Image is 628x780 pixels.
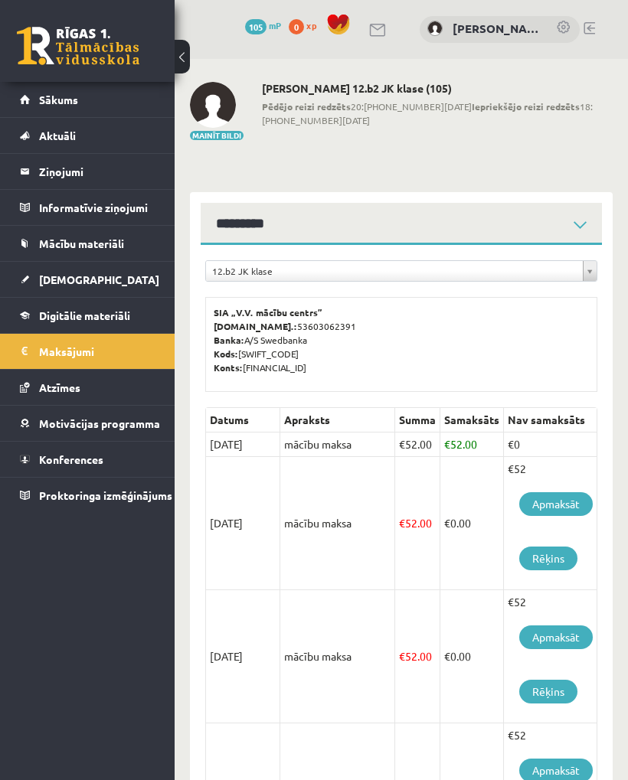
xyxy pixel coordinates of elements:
[39,416,160,430] span: Motivācijas programma
[395,432,440,457] td: 52.00
[262,100,613,127] span: 20:[PHONE_NUMBER][DATE] 18:[PHONE_NUMBER][DATE]
[206,261,597,281] a: 12.b2 JK klase
[20,334,155,369] a: Maksājumi
[245,19,267,34] span: 105
[395,408,440,432] th: Summa
[444,516,450,530] span: €
[20,406,155,441] a: Motivācijas programma
[519,680,577,703] a: Rēķins
[306,19,316,31] span: xp
[39,237,124,250] span: Mācību materiāli
[399,516,405,530] span: €
[206,432,280,457] td: [DATE]
[269,19,281,31] span: mP
[245,19,281,31] a: 105 mP
[280,408,395,432] th: Apraksts
[190,82,236,128] img: Kerija Daniela Kustova
[20,442,155,477] a: Konferences
[280,457,395,590] td: mācību maksa
[504,432,597,457] td: €0
[519,492,593,516] a: Apmaksāt
[20,226,155,261] a: Mācību materiāli
[262,82,613,95] h2: [PERSON_NAME] 12.b2 JK klase (105)
[214,305,589,374] p: 53603062391 A/S Swedbanka [SWIFT_CODE] [FINANCIAL_ID]
[444,437,450,451] span: €
[206,408,280,432] th: Datums
[214,334,244,346] b: Banka:
[20,298,155,333] a: Digitālie materiāli
[190,131,244,140] button: Mainīt bildi
[206,457,280,590] td: [DATE]
[214,361,243,374] b: Konts:
[444,649,450,663] span: €
[472,100,580,113] b: Iepriekšējo reizi redzēts
[20,118,155,153] a: Aktuāli
[504,408,597,432] th: Nav samaksāts
[39,452,103,466] span: Konferences
[504,590,597,723] td: €52
[440,408,504,432] th: Samaksāts
[262,100,351,113] b: Pēdējo reizi redzēts
[280,432,395,457] td: mācību maksa
[440,590,504,723] td: 0.00
[20,190,155,225] a: Informatīvie ziņojumi
[214,320,297,332] b: [DOMAIN_NAME].:
[504,457,597,590] td: €52
[39,93,78,106] span: Sākums
[20,82,155,117] a: Sākums
[39,334,155,369] legend: Maksājumi
[20,262,155,297] a: [DEMOGRAPHIC_DATA]
[20,154,155,189] a: Ziņojumi
[440,457,504,590] td: 0.00
[395,457,440,590] td: 52.00
[399,649,405,663] span: €
[519,625,593,649] a: Apmaksāt
[39,273,159,286] span: [DEMOGRAPHIC_DATA]
[289,19,304,34] span: 0
[214,348,238,360] b: Kods:
[20,478,155,513] a: Proktoringa izmēģinājums
[206,590,280,723] td: [DATE]
[20,370,155,405] a: Atzīmes
[395,590,440,723] td: 52.00
[214,306,323,318] b: SIA „V.V. mācību centrs”
[427,21,443,36] img: Kerija Daniela Kustova
[17,27,139,65] a: Rīgas 1. Tālmācības vidusskola
[453,20,541,38] a: [PERSON_NAME]
[519,547,577,570] a: Rēķins
[440,432,504,457] td: 52.00
[39,308,130,322] span: Digitālie materiāli
[39,154,155,189] legend: Ziņojumi
[39,190,155,225] legend: Informatīvie ziņojumi
[39,380,80,394] span: Atzīmes
[399,437,405,451] span: €
[212,261,577,281] span: 12.b2 JK klase
[39,488,172,502] span: Proktoringa izmēģinājums
[39,129,76,142] span: Aktuāli
[289,19,324,31] a: 0 xp
[280,590,395,723] td: mācību maksa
